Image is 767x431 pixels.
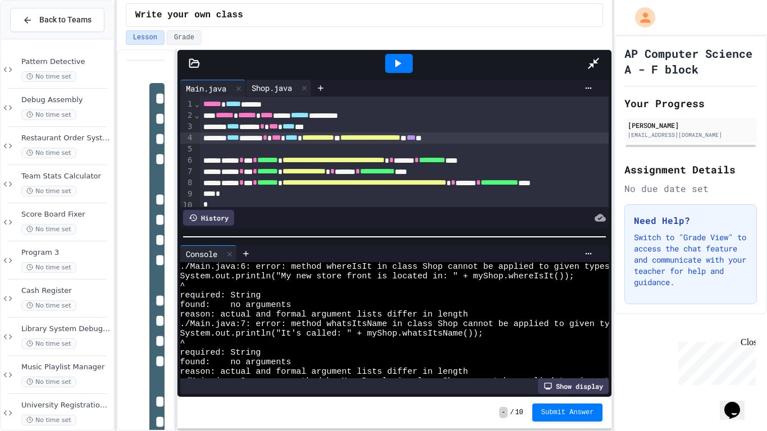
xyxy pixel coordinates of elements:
span: No time set [21,71,76,82]
p: Switch to "Grade View" to access the chat feature and communicate with your teacher for help and ... [634,232,747,288]
span: reason: actual and formal argument lists differ in length [180,367,468,377]
div: Shop.java [246,80,312,97]
div: 3 [180,121,194,132]
span: required: String [180,291,261,300]
span: ^ [180,281,185,291]
div: Shop.java [246,82,298,94]
iframe: chat widget [674,337,756,385]
span: required: String [180,348,261,357]
span: System.out.println("My new store front is located in: " + myShop.whereIsIt()); [180,272,574,281]
span: No time set [21,262,76,273]
span: Team Stats Calculator [21,172,111,181]
div: 5 [180,144,194,155]
span: ./Main.java:8: error: method howManyPeople in class Shop cannot be applied to given types; [180,377,635,386]
span: No time set [21,109,76,120]
span: ^ [180,338,185,348]
div: [EMAIL_ADDRESS][DOMAIN_NAME] [628,131,754,139]
span: Cash Register [21,286,111,296]
div: 8 [180,177,194,189]
span: Back to Teams [39,14,92,26]
div: 1 [180,99,194,110]
span: Fold line [194,111,199,120]
h1: AP Computer Science A - F block [624,45,757,77]
div: [PERSON_NAME] [628,120,754,130]
div: 4 [180,132,194,144]
div: 2 [180,110,194,121]
h2: Assignment Details [624,162,757,177]
iframe: chat widget [720,386,756,420]
div: Console [180,245,237,262]
div: 6 [180,155,194,166]
span: No time set [21,148,76,158]
span: Pattern Detective [21,57,111,67]
span: Debug Assembly [21,95,111,105]
span: Write your own class [135,8,243,22]
h3: Need Help? [634,214,747,227]
span: No time set [21,338,76,349]
span: ./Main.java:6: error: method whereIsIt in class Shop cannot be applied to given types; [180,262,615,272]
span: ./Main.java:7: error: method whatsItsName in class Shop cannot be applied to given types; [180,319,630,329]
span: No time set [21,186,76,196]
div: 9 [180,189,194,200]
span: Restaurant Order System [21,134,111,143]
div: Show display [538,378,609,394]
div: No due date set [624,182,757,195]
span: No time set [21,300,76,311]
span: Score Board Fixer [21,210,111,219]
button: Lesson [126,30,165,45]
span: No time set [21,377,76,387]
button: Submit Answer [532,404,603,421]
span: University Registration System [21,401,111,410]
div: 10 [180,200,194,211]
span: Submit Answer [541,408,594,417]
button: Back to Teams [10,8,104,32]
button: Grade [167,30,202,45]
span: Program 3 [21,248,111,258]
div: Console [180,248,223,260]
span: reason: actual and formal argument lists differ in length [180,310,468,319]
h2: Your Progress [624,95,757,111]
div: 7 [180,166,194,177]
div: Chat with us now!Close [4,4,77,71]
div: Main.java [180,82,232,94]
span: / [510,408,514,417]
span: Music Playlist Manager [21,363,111,372]
span: System.out.println("It's called: " + myShop.whatsItsName()); [180,329,483,338]
span: found: no arguments [180,300,291,310]
span: found: no arguments [180,357,291,367]
div: My Account [623,4,658,30]
span: - [499,407,508,418]
div: History [183,210,234,226]
div: Main.java [180,80,246,97]
span: Fold line [194,99,199,108]
span: Library System Debugger [21,324,111,334]
span: 10 [515,408,523,417]
span: No time set [21,415,76,425]
span: No time set [21,224,76,235]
